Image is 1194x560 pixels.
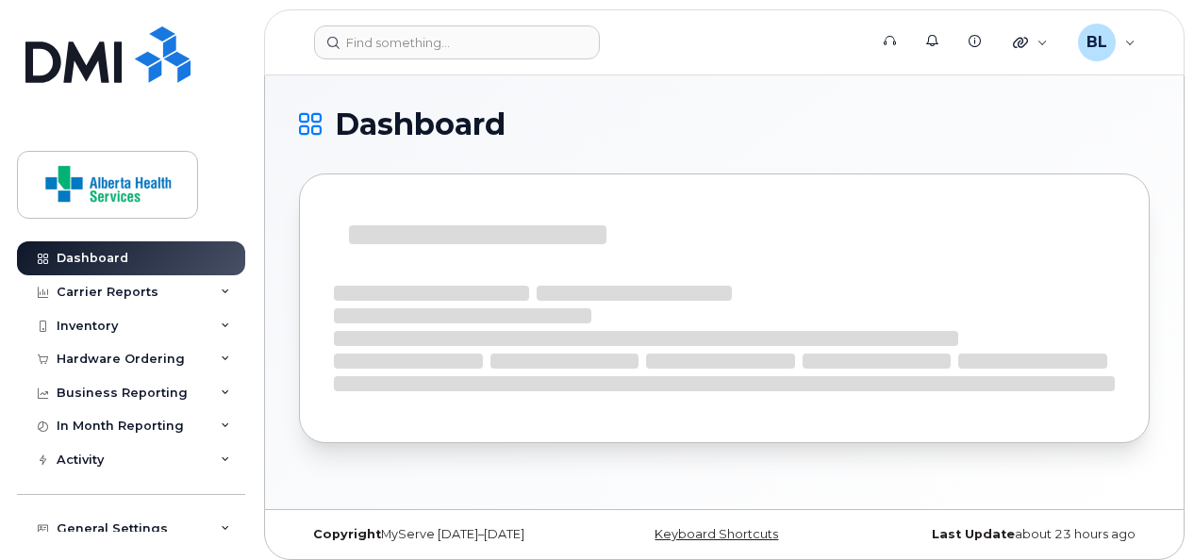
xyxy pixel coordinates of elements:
div: about 23 hours ago [866,527,1150,542]
div: MyServe [DATE]–[DATE] [299,527,583,542]
strong: Copyright [313,527,381,541]
span: Dashboard [335,110,506,139]
a: Keyboard Shortcuts [655,527,778,541]
strong: Last Update [932,527,1015,541]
